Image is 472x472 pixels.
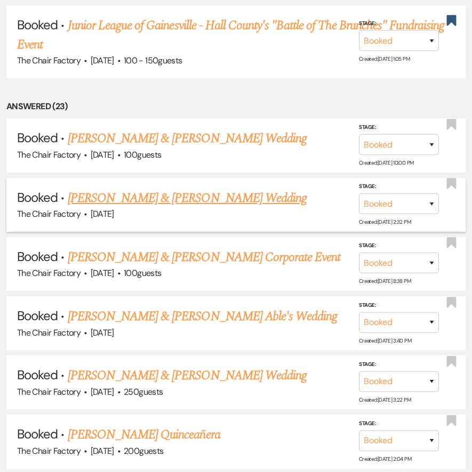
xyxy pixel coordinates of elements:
label: Stage: [359,241,439,250]
label: Stage: [359,419,439,428]
span: [DATE] [91,445,114,457]
label: Stage: [359,182,439,191]
li: Answered (23) [6,100,466,113]
span: Booked [17,129,58,146]
span: Created: [DATE] 8:38 PM [359,278,411,284]
a: Junior League of Gainesville - Hall County's "Battle of The Brunches" Fundraising Event [17,16,444,54]
span: [DATE] [91,55,114,66]
span: The Chair Factory [17,445,81,457]
span: 250 guests [124,386,163,397]
span: 100 guests [124,149,161,160]
a: [PERSON_NAME] & [PERSON_NAME] Corporate Event [68,248,341,267]
span: Booked [17,189,58,206]
span: The Chair Factory [17,149,81,160]
span: [DATE] [91,327,114,338]
span: 200 guests [124,445,163,457]
span: Created: [DATE] 2:04 PM [359,455,411,462]
label: Stage: [359,360,439,369]
span: [DATE] [91,149,114,160]
span: Booked [17,17,58,33]
span: Booked [17,307,58,324]
span: [DATE] [91,267,114,279]
span: 100 - 150 guests [124,55,182,66]
span: The Chair Factory [17,327,81,338]
a: [PERSON_NAME] & [PERSON_NAME] Wedding [68,129,307,148]
a: [PERSON_NAME] Quinceañera [68,425,220,444]
span: Created: [DATE] 10:00 PM [359,159,413,166]
span: 100 guests [124,267,161,279]
a: [PERSON_NAME] & [PERSON_NAME] Wedding [68,366,307,385]
span: Created: [DATE] 1:05 PM [359,55,410,62]
a: [PERSON_NAME] & [PERSON_NAME] Able's Wedding [68,307,338,326]
span: The Chair Factory [17,386,81,397]
span: The Chair Factory [17,55,81,66]
span: Created: [DATE] 3:40 PM [359,337,411,344]
span: The Chair Factory [17,267,81,279]
span: Booked [17,248,58,265]
span: Booked [17,426,58,442]
a: [PERSON_NAME] & [PERSON_NAME] Wedding [68,189,307,208]
label: Stage: [359,123,439,132]
span: Created: [DATE] 2:32 PM [359,218,411,225]
span: [DATE] [91,386,114,397]
span: Created: [DATE] 3:22 PM [359,396,411,403]
span: Booked [17,367,58,383]
label: Stage: [359,19,439,28]
span: [DATE] [91,208,114,219]
label: Stage: [359,300,439,310]
span: The Chair Factory [17,208,81,219]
